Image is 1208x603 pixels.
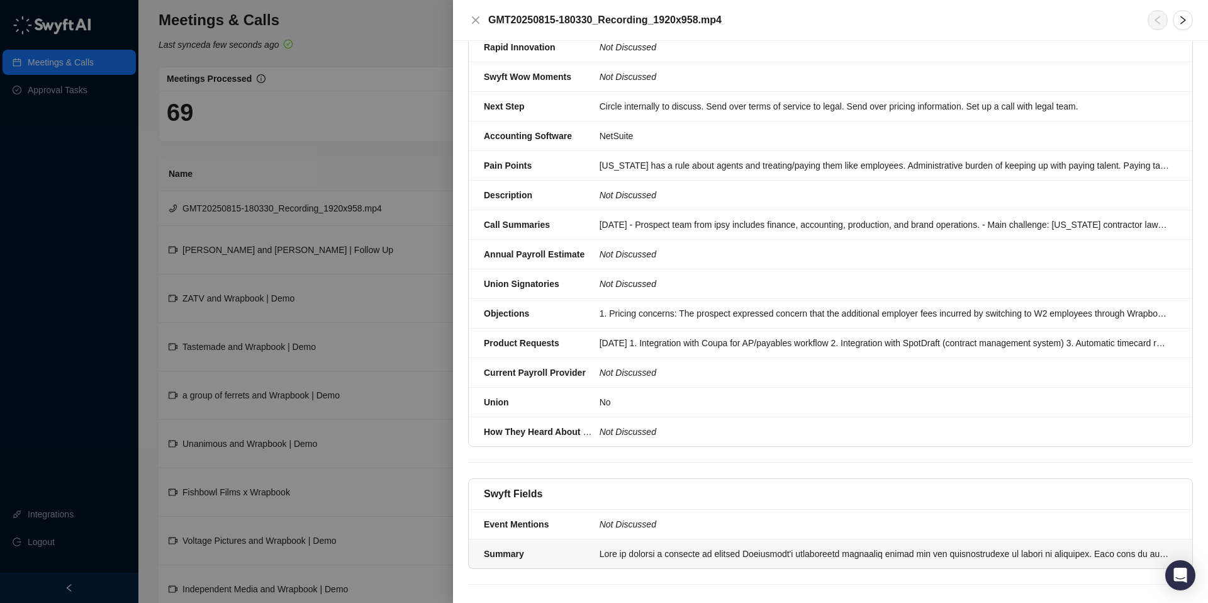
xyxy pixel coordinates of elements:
div: 1. Pricing concerns: The prospect expressed concern that the additional employer fees incurred by... [600,307,1170,320]
strong: Next Step [484,101,525,111]
div: [DATE] - Prospect team from ipsy includes finance, accounting, production, and brand operations. ... [600,218,1170,232]
strong: Pain Points [484,161,532,171]
strong: Annual Payroll Estimate [484,249,584,259]
div: No [600,395,1170,409]
strong: How They Heard About Us [484,427,594,437]
strong: Union [484,397,509,407]
div: [DATE] 1. Integration with Coupa for AP/payables workflow 2. Integration with SpotDraft (contract... [600,336,1170,350]
strong: Current Payroll Provider [484,368,586,378]
strong: Event Mentions [484,519,549,529]
i: Not Discussed [600,427,656,437]
button: Close [468,13,483,28]
strong: Swyft Wow Moments [484,72,571,82]
strong: Rapid Innovation [484,42,556,52]
div: [US_STATE] has a rule about agents and treating/paying them like employees. Administrative burden... [600,159,1170,172]
strong: Product Requests [484,338,559,348]
i: Not Discussed [600,42,656,52]
div: Lore ip dolorsi a consecte ad elitsed Doeiusmodt'i utlaboreetd magnaaliq enimad min ven quisnostr... [600,547,1170,561]
i: Not Discussed [600,519,656,529]
div: NetSuite [600,129,1170,143]
i: Not Discussed [600,368,656,378]
h5: Swyft Fields [484,487,542,502]
i: Not Discussed [600,190,656,200]
strong: Accounting Software [484,131,572,141]
strong: Objections [484,308,529,318]
strong: Summary [484,549,524,559]
strong: Union Signatories [484,279,559,289]
i: Not Discussed [600,72,656,82]
span: right [1178,15,1188,25]
i: Not Discussed [600,279,656,289]
div: Circle internally to discuss. Send over terms of service to legal. Send over pricing information.... [600,99,1170,113]
i: Not Discussed [600,249,656,259]
div: Open Intercom Messenger [1165,560,1195,590]
h5: GMT20250815-180330_Recording_1920x958.mp4 [488,13,1132,28]
span: close [471,15,481,25]
strong: Description [484,190,532,200]
strong: Call Summaries [484,220,550,230]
